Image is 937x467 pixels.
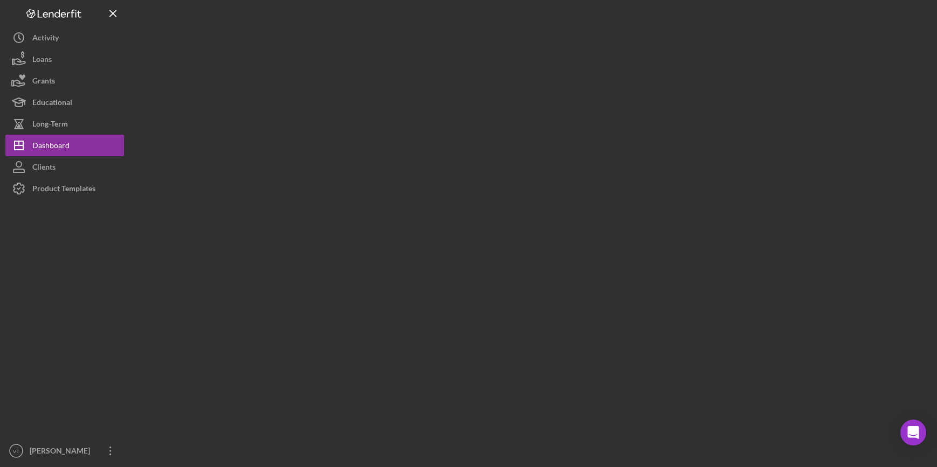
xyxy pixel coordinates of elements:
button: Dashboard [5,135,124,156]
button: Educational [5,92,124,113]
div: Activity [32,27,59,51]
div: Loans [32,48,52,73]
div: Product Templates [32,178,95,202]
button: Activity [5,27,124,48]
div: Educational [32,92,72,116]
text: VT [13,448,19,454]
div: Long-Term [32,113,68,137]
div: [PERSON_NAME] [27,440,97,464]
button: Clients [5,156,124,178]
button: Product Templates [5,178,124,199]
div: Grants [32,70,55,94]
div: Dashboard [32,135,70,159]
button: Loans [5,48,124,70]
button: VT[PERSON_NAME] [5,440,124,462]
button: Long-Term [5,113,124,135]
div: Clients [32,156,56,180]
div: Open Intercom Messenger [900,420,926,445]
button: Grants [5,70,124,92]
